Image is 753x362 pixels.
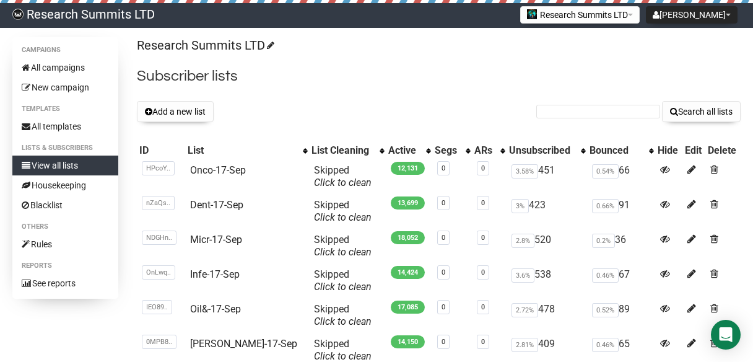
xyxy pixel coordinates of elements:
th: List: No sort applied, activate to apply an ascending sort [185,142,309,159]
td: 520 [507,229,587,263]
span: 0.46% [592,338,619,352]
span: 0.54% [592,164,619,179]
th: Delete: No sort applied, sorting is disabled [705,142,741,159]
div: Unsubscribed [509,144,575,157]
th: Unsubscribed: No sort applied, activate to apply an ascending sort [507,142,587,159]
span: 17,085 [391,301,425,314]
a: Click to clean [314,281,372,293]
th: ID: No sort applied, sorting is disabled [137,142,185,159]
div: Active [388,144,420,157]
a: 0 [442,199,445,207]
a: Oil&-17-Sep [190,303,241,315]
div: List [188,144,297,157]
a: Housekeeping [12,175,118,195]
a: 0 [481,338,485,346]
a: 0 [442,268,445,276]
span: 0.46% [592,268,619,283]
span: Skipped [314,338,372,362]
a: [PERSON_NAME]-17-Sep [190,338,297,350]
div: Bounced [590,144,643,157]
span: 0.2% [592,234,615,248]
span: Skipped [314,164,372,188]
div: Segs [435,144,459,157]
span: OnLwq.. [142,265,175,280]
td: 478 [507,298,587,333]
span: 0.66% [592,199,619,213]
li: Reports [12,258,118,273]
a: 0 [481,234,485,242]
button: [PERSON_NAME] [646,6,738,24]
td: 451 [507,159,587,194]
div: Edit [685,144,703,157]
a: 0 [442,234,445,242]
li: Others [12,219,118,234]
a: Rules [12,234,118,254]
span: nZaQs.. [142,196,175,210]
span: 12,131 [391,162,425,175]
a: View all lists [12,156,118,175]
span: 14,424 [391,266,425,279]
a: Click to clean [314,211,372,223]
button: Add a new list [137,101,214,122]
a: Click to clean [314,177,372,188]
a: Click to clean [314,246,372,258]
div: ARs [474,144,494,157]
a: Onco-17-Sep [190,164,246,176]
a: Click to clean [314,316,372,327]
a: See reports [12,273,118,293]
span: 3% [511,199,529,213]
a: Research Summits LTD [137,38,272,53]
div: Open Intercom Messenger [711,320,741,350]
a: New campaign [12,77,118,97]
span: NDGHn.. [142,231,176,245]
span: 0.52% [592,303,619,317]
span: 14,150 [391,335,425,348]
span: Skipped [314,303,372,327]
div: ID [139,144,183,157]
td: 36 [587,229,655,263]
td: 91 [587,194,655,229]
span: Skipped [314,234,372,258]
td: 67 [587,263,655,298]
div: Delete [708,144,738,157]
li: Campaigns [12,43,118,58]
a: 0 [481,268,485,276]
a: 0 [481,164,485,172]
th: Hide: No sort applied, sorting is disabled [655,142,682,159]
li: Lists & subscribers [12,141,118,156]
span: 13,699 [391,196,425,210]
a: 0 [442,338,445,346]
li: Templates [12,102,118,117]
span: Skipped [314,199,372,223]
a: 0 [442,303,445,311]
td: 89 [587,298,655,333]
img: 2.jpg [527,9,537,19]
a: Infe-17-Sep [190,268,240,280]
a: 0 [481,303,485,311]
a: Micr-17-Sep [190,234,242,245]
button: Search all lists [662,101,741,122]
th: List Cleaning: No sort applied, activate to apply an ascending sort [309,142,386,159]
a: Click to clean [314,350,372,362]
span: 18,052 [391,231,425,244]
span: 2.81% [511,338,538,352]
th: Segs: No sort applied, activate to apply an ascending sort [432,142,472,159]
span: 3.6% [511,268,534,283]
span: HPcoY.. [142,161,175,175]
th: Bounced: No sort applied, activate to apply an ascending sort [587,142,655,159]
span: 0MPB8.. [142,335,176,349]
td: 66 [587,159,655,194]
th: ARs: No sort applied, activate to apply an ascending sort [472,142,507,159]
span: 3.58% [511,164,538,179]
div: List Cleaning [311,144,373,157]
a: All campaigns [12,58,118,77]
span: IEO89.. [142,300,172,314]
button: Research Summits LTD [520,6,640,24]
span: Skipped [314,268,372,293]
h2: Subscriber lists [137,65,741,87]
img: bccbfd5974049ef095ce3c15df0eef5a [12,9,24,20]
div: Hide [658,144,679,157]
span: 2.72% [511,303,538,317]
a: Dent-17-Sep [190,199,243,211]
th: Edit: No sort applied, sorting is disabled [682,142,705,159]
